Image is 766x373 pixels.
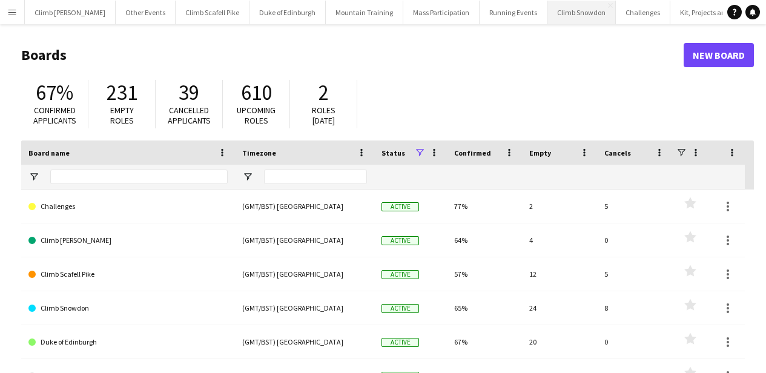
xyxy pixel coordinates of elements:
button: Climb [PERSON_NAME] [25,1,116,24]
button: Mountain Training [326,1,403,24]
a: Climb Scafell Pike [28,257,228,291]
div: 77% [447,190,522,223]
span: Active [381,236,419,245]
span: 610 [241,79,272,106]
button: Climb Scafell Pike [176,1,249,24]
input: Timezone Filter Input [264,170,367,184]
span: Cancelled applicants [168,105,211,126]
span: 2 [319,79,329,106]
div: 64% [447,223,522,257]
div: 0 [597,223,672,257]
div: 65% [447,291,522,325]
span: Active [381,202,419,211]
div: 24 [522,291,597,325]
div: (GMT/BST) [GEOGRAPHIC_DATA] [235,223,374,257]
button: Open Filter Menu [28,171,39,182]
span: Empty roles [110,105,134,126]
span: Timezone [242,148,276,157]
span: 67% [36,79,73,106]
div: 20 [522,325,597,358]
button: Mass Participation [403,1,480,24]
span: Roles [DATE] [312,105,335,126]
div: 4 [522,223,597,257]
button: Challenges [616,1,670,24]
h1: Boards [21,46,684,64]
div: 5 [597,257,672,291]
a: Challenges [28,190,228,223]
span: Confirmed applicants [33,105,76,126]
span: Active [381,338,419,347]
span: Upcoming roles [237,105,276,126]
span: Board name [28,148,70,157]
div: (GMT/BST) [GEOGRAPHIC_DATA] [235,325,374,358]
button: Kit, Projects and Office [670,1,760,24]
div: 5 [597,190,672,223]
div: 8 [597,291,672,325]
div: 12 [522,257,597,291]
div: (GMT/BST) [GEOGRAPHIC_DATA] [235,291,374,325]
span: Empty [529,148,551,157]
a: Climb Snowdon [28,291,228,325]
button: Running Events [480,1,547,24]
span: 39 [179,79,199,106]
span: 231 [107,79,137,106]
button: Duke of Edinburgh [249,1,326,24]
div: (GMT/BST) [GEOGRAPHIC_DATA] [235,257,374,291]
button: Climb Snowdon [547,1,616,24]
a: Duke of Edinburgh [28,325,228,359]
div: 0 [597,325,672,358]
input: Board name Filter Input [50,170,228,184]
span: Cancels [604,148,631,157]
div: 57% [447,257,522,291]
div: 67% [447,325,522,358]
button: Open Filter Menu [242,171,253,182]
span: Status [381,148,405,157]
a: Climb [PERSON_NAME] [28,223,228,257]
span: Active [381,270,419,279]
button: Other Events [116,1,176,24]
div: 2 [522,190,597,223]
span: Active [381,304,419,313]
div: (GMT/BST) [GEOGRAPHIC_DATA] [235,190,374,223]
a: New Board [684,43,754,67]
span: Confirmed [454,148,491,157]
